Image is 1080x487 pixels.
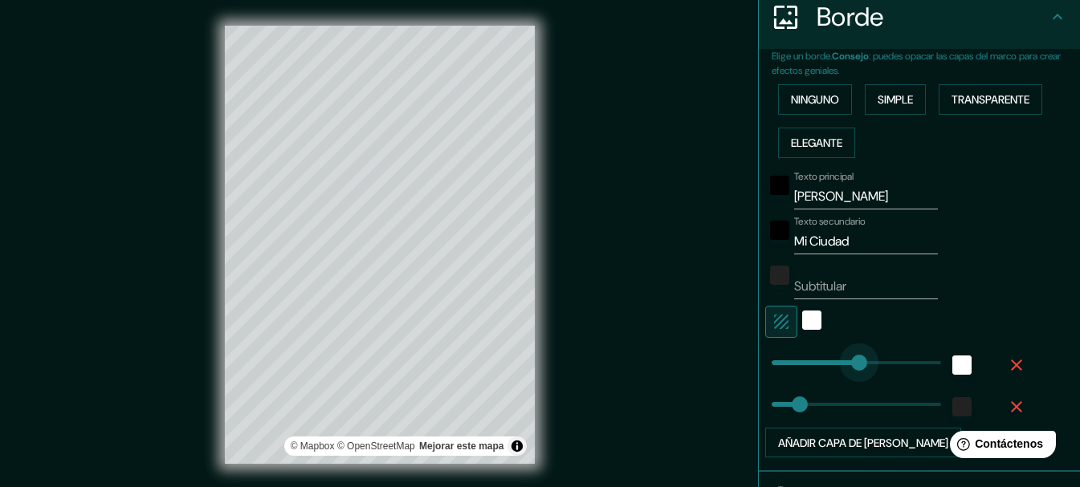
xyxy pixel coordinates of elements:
[937,424,1062,469] iframe: Lanzador de widgets de ayuda
[419,440,503,452] a: Comentarios sobre el mapa
[952,92,1029,107] font: Transparente
[291,440,335,452] font: © Mapbox
[794,215,866,228] font: Texto secundario
[778,128,855,158] button: Elegante
[337,440,415,452] font: © OpenStreetMap
[832,50,869,63] font: Consejo
[507,436,527,456] button: Activar o desactivar atribución
[952,397,972,416] button: color-222222
[794,170,854,183] font: Texto principal
[791,92,839,107] font: Ninguno
[770,221,789,240] button: negro
[291,440,335,452] a: Mapbox
[802,310,821,330] button: blanco
[770,176,789,195] button: negro
[770,266,789,285] button: color-222222
[865,84,926,115] button: Simple
[791,136,842,150] font: Elegante
[878,92,913,107] font: Simple
[939,84,1042,115] button: Transparente
[419,440,503,452] font: Mejorar este mapa
[952,355,972,375] button: white
[772,50,1061,77] font: : puedes opacar las capas del marco para crear efectos geniales.
[765,428,961,458] button: Añadir capa de [PERSON_NAME]
[337,440,415,452] a: Mapa de OpenStreet
[778,84,852,115] button: Ninguno
[778,436,948,450] font: Añadir capa de [PERSON_NAME]
[772,50,832,63] font: Elige un borde.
